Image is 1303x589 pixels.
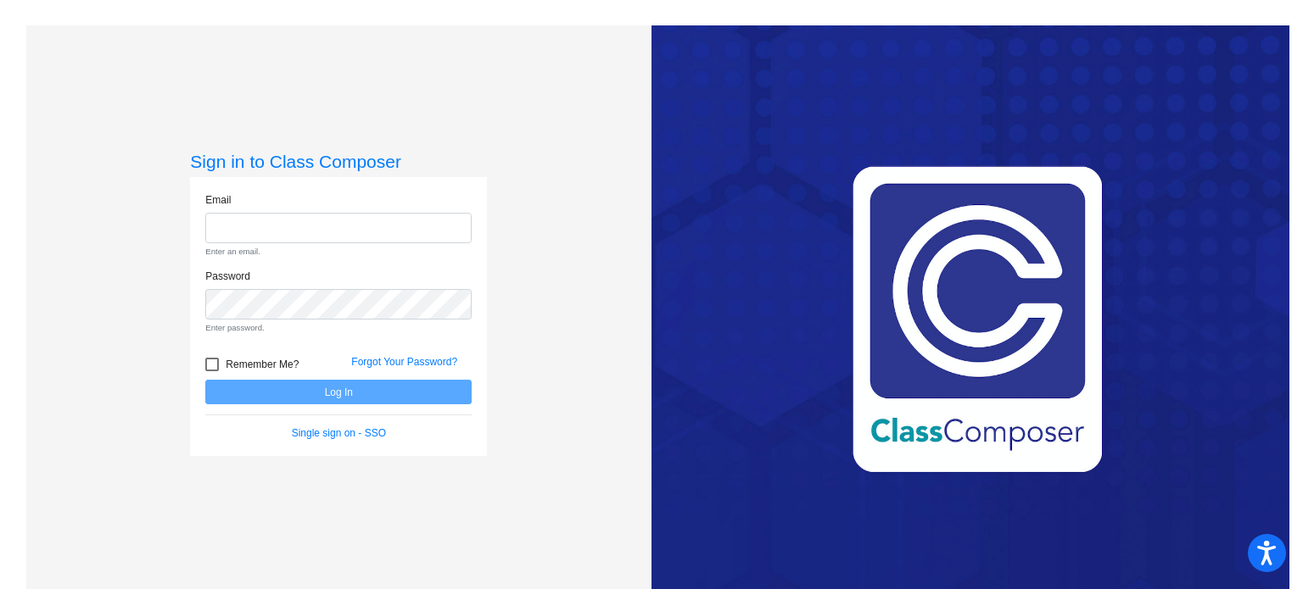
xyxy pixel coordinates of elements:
[205,380,472,404] button: Log In
[190,151,487,172] h3: Sign in to Class Composer
[351,356,457,368] a: Forgot Your Password?
[226,354,299,375] span: Remember Me?
[292,427,386,439] a: Single sign on - SSO
[205,322,472,334] small: Enter password.
[205,246,472,258] small: Enter an email.
[205,269,250,284] label: Password
[205,192,231,208] label: Email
